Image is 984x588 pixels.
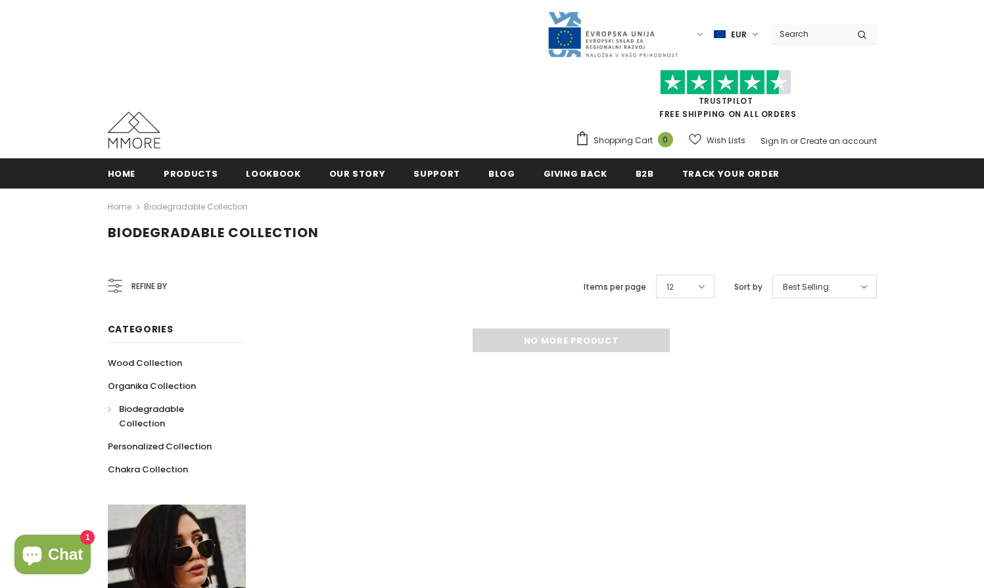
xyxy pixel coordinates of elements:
[707,134,745,147] span: Wish Lists
[488,158,515,188] a: Blog
[246,168,300,180] span: Lookbook
[783,281,829,294] span: Best Selling
[761,135,788,147] a: Sign In
[413,168,460,180] span: support
[246,158,300,188] a: Lookbook
[11,535,95,577] inbox-online-store-chat: Shopify online store chat
[699,95,753,106] a: Trustpilot
[329,158,386,188] a: Our Story
[164,168,218,180] span: Products
[772,24,847,43] input: Search Site
[108,223,319,242] span: Biodegradable Collection
[329,168,386,180] span: Our Story
[734,281,762,294] label: Sort by
[131,279,167,294] span: Refine by
[108,440,212,453] span: Personalized Collection
[660,70,791,95] img: Trust Pilot Stars
[144,201,248,212] a: Biodegradable Collection
[108,199,131,215] a: Home
[108,158,136,188] a: Home
[731,28,747,41] span: EUR
[488,168,515,180] span: Blog
[790,135,798,147] span: or
[164,158,218,188] a: Products
[547,11,678,58] img: Javni Razpis
[636,158,654,188] a: B2B
[682,158,780,188] a: Track your order
[667,281,674,294] span: 12
[108,435,212,458] a: Personalized Collection
[544,158,607,188] a: Giving back
[594,134,653,147] span: Shopping Cart
[108,458,188,481] a: Chakra Collection
[584,281,646,294] label: Items per page
[636,168,654,180] span: B2B
[108,351,182,374] a: Wood Collection
[682,168,780,180] span: Track your order
[689,129,745,152] a: Wish Lists
[108,374,196,397] a: Organika Collection
[108,168,136,180] span: Home
[413,158,460,188] a: support
[658,132,673,147] span: 0
[108,112,160,148] img: MMORE Cases
[108,397,231,435] a: Biodegradable Collection
[108,380,196,392] span: Organika Collection
[544,168,607,180] span: Giving back
[575,76,877,120] span: FREE SHIPPING ON ALL ORDERS
[800,135,877,147] a: Create an account
[547,28,678,39] a: Javni Razpis
[119,403,184,430] span: Biodegradable Collection
[575,131,680,150] a: Shopping Cart 0
[108,463,188,476] span: Chakra Collection
[108,357,182,369] span: Wood Collection
[108,323,174,336] span: Categories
